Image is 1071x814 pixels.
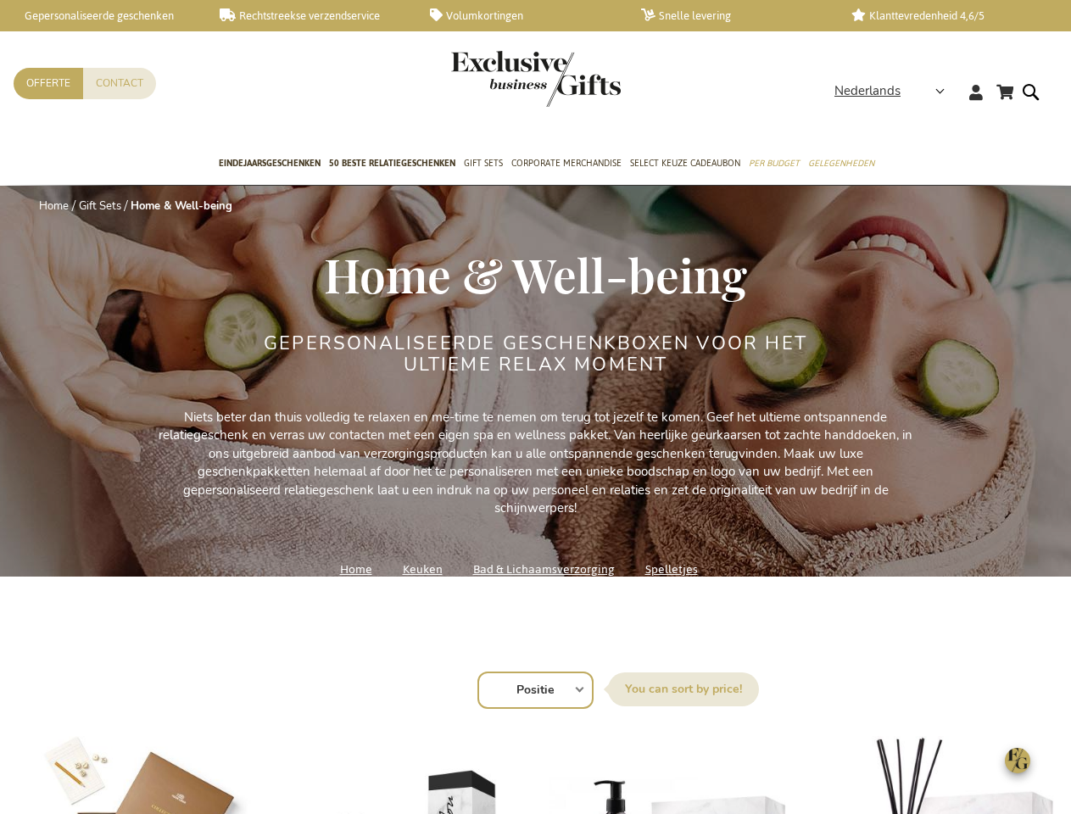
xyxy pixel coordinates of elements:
[329,154,455,172] span: 50 beste relatiegeschenken
[630,154,740,172] span: Select Keuze Cadeaubon
[641,8,825,23] a: Snelle levering
[749,154,800,172] span: Per Budget
[630,143,740,186] a: Select Keuze Cadeaubon
[464,143,503,186] a: Gift Sets
[340,558,372,581] a: Home
[808,154,874,172] span: Gelegenheden
[645,558,698,581] a: Spelletjes
[39,198,69,214] a: Home
[403,558,443,581] a: Keuken
[324,243,747,305] span: Home & Well-being
[219,143,321,186] a: Eindejaarsgeschenken
[451,51,621,107] img: Exclusive Business gifts logo
[83,68,156,99] a: Contact
[451,51,536,107] a: store logo
[834,81,901,101] span: Nederlands
[219,154,321,172] span: Eindejaarsgeschenken
[218,333,854,374] h2: Gepersonaliseerde geschenkboxen voor het ultieme relax moment
[473,558,615,581] a: Bad & Lichaamsverzorging
[154,409,918,518] p: Niets beter dan thuis volledig te relaxen en me-time te nemen om terug tot jezelf te komen. Geef ...
[220,8,404,23] a: Rechtstreekse verzendservice
[511,143,622,186] a: Corporate Merchandise
[749,143,800,186] a: Per Budget
[608,672,759,706] label: Sorteer op
[430,8,614,23] a: Volumkortingen
[79,198,121,214] a: Gift Sets
[14,68,83,99] a: Offerte
[329,143,455,186] a: 50 beste relatiegeschenken
[808,143,874,186] a: Gelegenheden
[131,198,232,214] strong: Home & Well-being
[851,8,1035,23] a: Klanttevredenheid 4,6/5
[464,154,503,172] span: Gift Sets
[511,154,622,172] span: Corporate Merchandise
[8,8,192,23] a: Gepersonaliseerde geschenken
